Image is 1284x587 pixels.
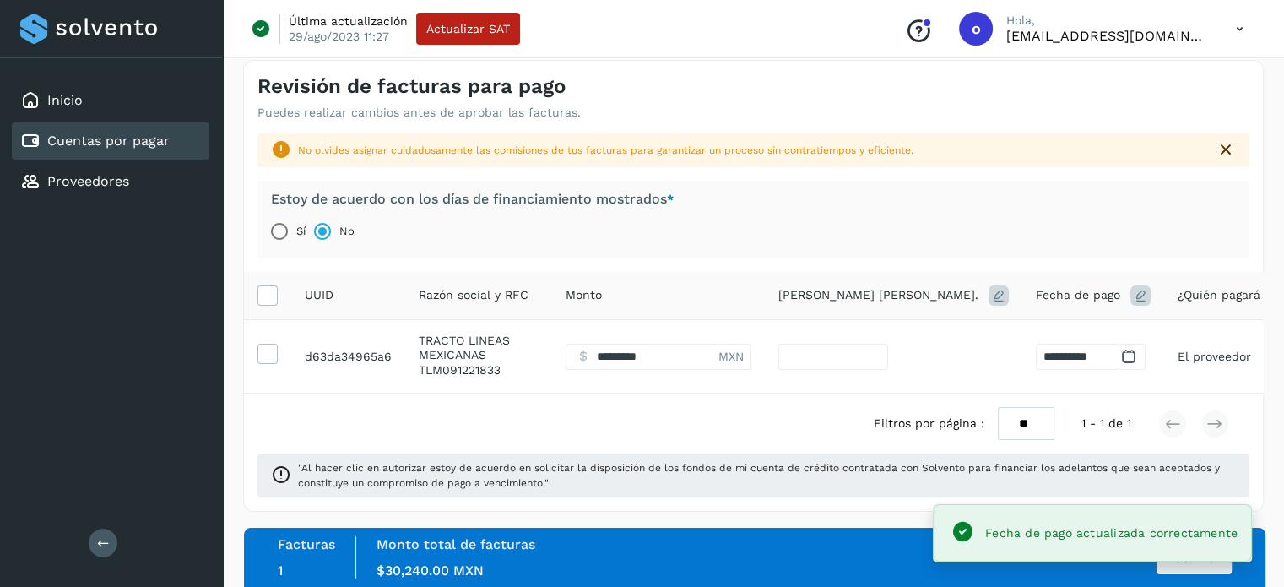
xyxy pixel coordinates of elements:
a: Cuentas por pagar [47,133,170,149]
label: Facturas [278,536,335,552]
span: "Al hacer clic en autorizar estoy de acuerdo en solicitar la disposición de los fondos de mi cuen... [298,460,1236,491]
p: Última actualización [289,14,408,29]
div: Proveedores [12,163,209,200]
span: El proveedor [1178,350,1251,363]
label: Monto total de facturas [377,536,535,552]
div: Inicio [12,82,209,119]
span: Actualizar SAT [426,23,510,35]
span: MXN [718,348,744,366]
button: Actualizar SAT [416,13,520,45]
span: Filtros por página : [874,415,984,432]
p: Hola, [1006,14,1209,28]
span: UUID [305,286,333,304]
span: TLM091221833 [419,363,501,377]
span: Monto [566,286,602,304]
span: $ [579,346,588,367]
span: Autorizar [1168,552,1221,563]
h4: Revisión de facturas para pago [257,74,566,99]
span: Razón social y RFC [419,286,528,304]
span: Fecha de pago [1036,286,1120,304]
div: No olvides asignar cuidadosamente las comisiones de tus facturas para garantizar un proceso sin c... [298,143,1202,158]
p: 29/ago/2023 11:27 [289,29,389,44]
span: b9fd5519-bc77-4f3e-8206-d63da34965a6 [305,350,392,363]
a: Proveedores [47,173,129,189]
span: Fecha de pago actualizada correctamente [985,526,1238,540]
div: Cuentas por pagar [12,122,209,160]
span: $30,240.00 MXN [377,563,484,579]
span: [PERSON_NAME] [PERSON_NAME]. [778,286,978,304]
span: 1 - 1 de 1 [1081,415,1131,432]
label: Sí [296,215,306,248]
p: TRACTO LINEAS MEXICANAS [419,334,539,362]
label: No [339,215,355,248]
p: Puedes realizar cambios antes de aprobar las facturas. [257,106,581,120]
label: Estoy de acuerdo con los días de financiamiento mostrados [271,191,674,208]
span: 1 [278,563,283,579]
p: orlando@rfllogistics.com.mx [1006,28,1209,44]
a: Inicio [47,92,83,108]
